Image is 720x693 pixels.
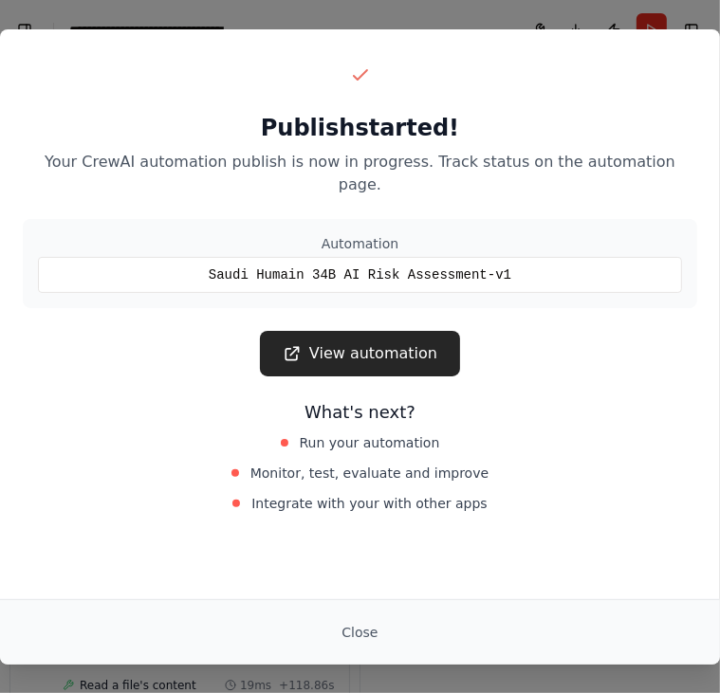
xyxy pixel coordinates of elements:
h2: Publish started! [23,113,697,143]
button: Close [326,615,393,649]
span: Monitor, test, evaluate and improve [250,464,489,483]
span: Run your automation [300,433,440,452]
p: Your CrewAI automation publish is now in progress. Track status on the automation page. [23,151,697,196]
div: Saudi Humain 34B AI Risk Assessment-v1 [38,257,682,293]
a: View automation [260,331,460,376]
span: Integrate with your with other apps [251,494,488,513]
div: Automation [38,234,682,253]
h3: What's next? [23,399,697,426]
